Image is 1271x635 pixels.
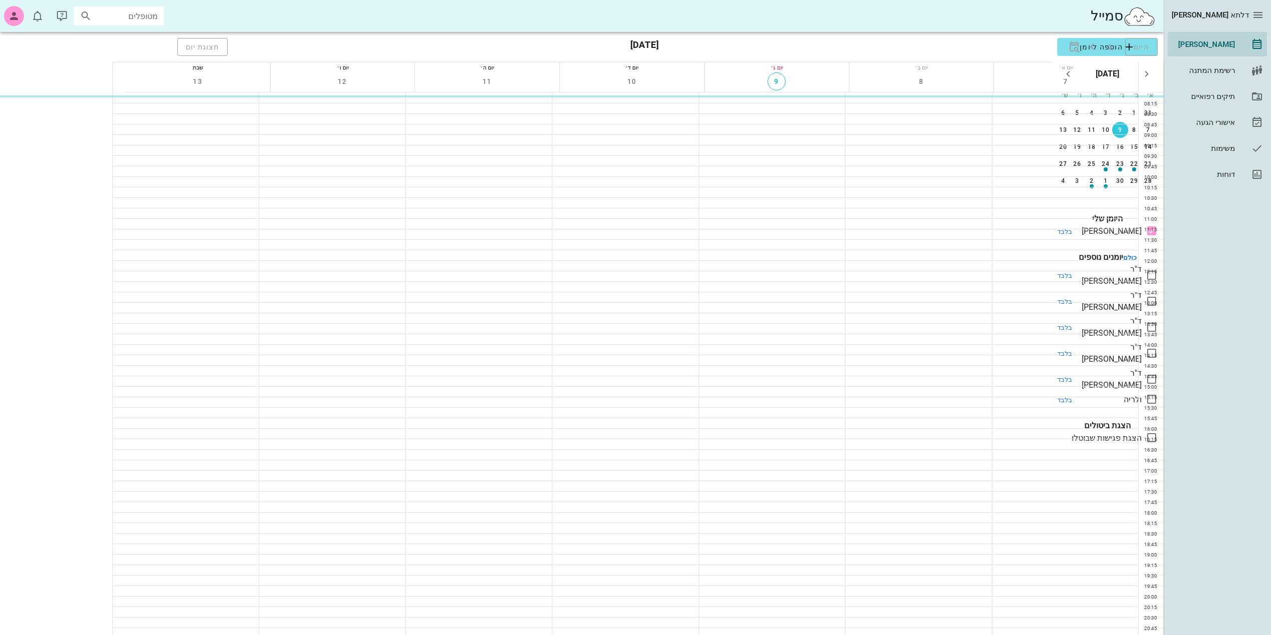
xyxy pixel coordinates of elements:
[1091,5,1156,27] div: סמייל
[1139,404,1159,412] div: 15:30
[1139,446,1159,454] div: 16:30
[1123,6,1156,26] img: SmileCloud logo
[334,77,352,85] span: 12
[334,72,352,90] button: 12
[126,62,270,72] div: שבת
[1139,226,1159,233] div: 11:15
[1139,425,1159,433] div: 16:00
[1139,121,1159,128] div: 08:45
[1172,40,1235,48] div: [PERSON_NAME]
[994,62,1138,72] div: יום א׳
[478,77,496,85] span: 11
[1139,247,1159,254] div: 11:45
[1168,58,1267,82] a: רשימת המתנה
[1139,499,1159,506] div: 17:45
[1139,541,1159,548] div: 18:45
[623,77,641,85] span: 10
[1139,373,1159,380] div: 14:45
[1139,520,1159,527] div: 18:15
[1139,562,1159,569] div: 19:15
[1172,92,1235,100] div: תיקים רפואיים
[1139,625,1159,632] div: 20:45
[1139,362,1159,370] div: 14:30
[1139,436,1159,443] div: 16:15
[1168,32,1267,56] a: [PERSON_NAME]
[1139,551,1159,559] div: 19:00
[1172,144,1235,152] div: משימות
[1139,415,1159,422] div: 15:45
[1168,136,1267,160] a: משימות
[1139,467,1159,475] div: 17:00
[1139,583,1159,590] div: 19:45
[1139,488,1159,496] div: 17:30
[1139,278,1159,286] div: 12:30
[1139,572,1159,580] div: 19:30
[1139,509,1159,517] div: 18:00
[1139,457,1159,464] div: 16:45
[189,77,207,85] span: 13
[1139,215,1159,223] div: 11:00
[560,62,704,72] div: יום ד׳
[1139,299,1159,307] div: 13:00
[189,72,207,90] button: 13
[1139,163,1159,170] div: 09:45
[1172,10,1249,19] span: דלתא [PERSON_NAME]
[1139,320,1159,328] div: 13:30
[1168,162,1267,186] a: דוחות
[1057,38,1158,56] button: הוספה ליומן
[1139,530,1159,538] div: 18:30
[1139,383,1159,391] div: 15:00
[705,62,849,72] div: יום ג׳
[271,62,415,72] div: יום ו׳
[1139,173,1159,181] div: 10:00
[1139,394,1159,401] div: 15:15
[1139,604,1159,611] div: 20:15
[1139,341,1159,349] div: 14:00
[1139,152,1159,160] div: 09:30
[1134,43,1149,51] span: היום
[623,72,641,90] button: 10
[912,77,930,85] span: 8
[1139,614,1159,622] div: 20:30
[1168,110,1267,134] a: אישורי הגעה
[1139,593,1159,601] div: 20:00
[1139,310,1159,317] div: 13:15
[1172,118,1235,126] div: אישורי הגעה
[1172,66,1235,74] div: רשימת המתנה
[1125,38,1158,56] button: היום
[1139,205,1159,212] div: 10:45
[1139,289,1159,296] div: 12:45
[478,72,496,90] button: 11
[1139,184,1159,191] div: 10:15
[849,62,994,72] div: יום ב׳
[1139,142,1159,149] div: 09:15
[1168,84,1267,108] a: תיקים רפואיים
[1172,170,1235,178] div: דוחות
[1139,257,1159,265] div: 12:00
[177,38,228,56] button: תצוגת יום
[1057,72,1075,90] button: 7
[1139,131,1159,139] div: 09:00
[1139,268,1159,275] div: 12:15
[768,72,786,90] button: 9
[912,72,930,90] button: 8
[768,77,785,85] span: 9
[1139,194,1159,202] div: 10:30
[1139,236,1159,244] div: 11:30
[31,9,35,14] span: תג
[186,43,220,51] span: תצוגת יום
[1139,352,1159,359] div: 14:15
[1139,331,1159,338] div: 13:45
[1139,478,1159,485] div: 17:15
[1057,77,1075,85] span: 7
[630,38,659,56] h3: [DATE]
[415,62,559,72] div: יום ה׳
[1139,110,1159,118] div: 08:30
[1139,100,1159,107] div: 08:15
